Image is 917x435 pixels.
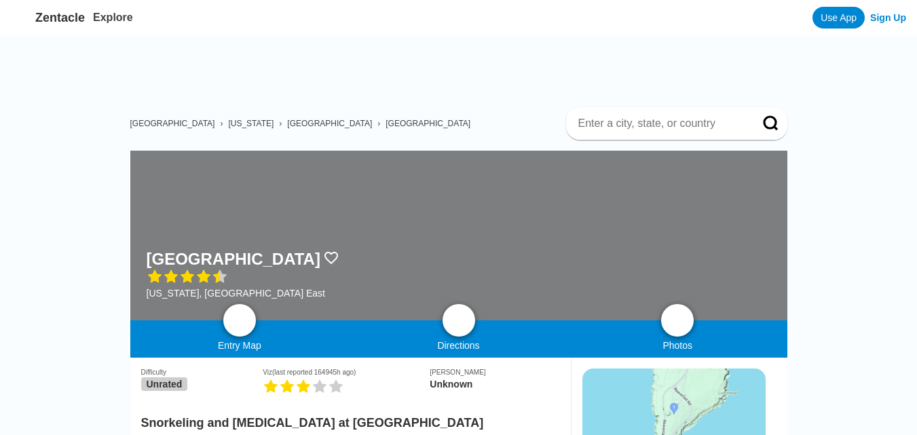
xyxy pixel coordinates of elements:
[130,119,215,128] a: [GEOGRAPHIC_DATA]
[279,119,282,128] span: ›
[669,312,686,328] img: photos
[141,377,188,391] span: Unrated
[812,7,865,29] a: Use App
[11,7,85,29] a: Zentacle logoZentacle
[231,312,248,328] img: map
[220,119,223,128] span: ›
[287,119,372,128] a: [GEOGRAPHIC_DATA]
[430,379,559,390] div: Unknown
[130,340,350,351] div: Entry Map
[147,288,339,299] div: [US_STATE], [GEOGRAPHIC_DATA] East
[577,117,744,130] input: Enter a city, state, or country
[661,304,694,337] a: photos
[451,312,467,328] img: directions
[93,12,133,23] a: Explore
[141,35,787,96] iframe: Advertisement
[141,368,263,376] div: Difficulty
[870,12,906,23] a: Sign Up
[386,119,470,128] a: [GEOGRAPHIC_DATA]
[11,7,33,29] img: Zentacle logo
[443,304,475,337] a: directions
[568,340,787,351] div: Photos
[141,408,560,430] h2: Snorkeling and [MEDICAL_DATA] at [GEOGRAPHIC_DATA]
[377,119,380,128] span: ›
[147,250,320,269] h1: [GEOGRAPHIC_DATA]
[430,368,559,376] div: [PERSON_NAME]
[228,119,274,128] a: [US_STATE]
[263,368,430,376] div: Viz (last reported 164945h ago)
[223,304,256,337] a: map
[349,340,568,351] div: Directions
[35,11,85,25] span: Zentacle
